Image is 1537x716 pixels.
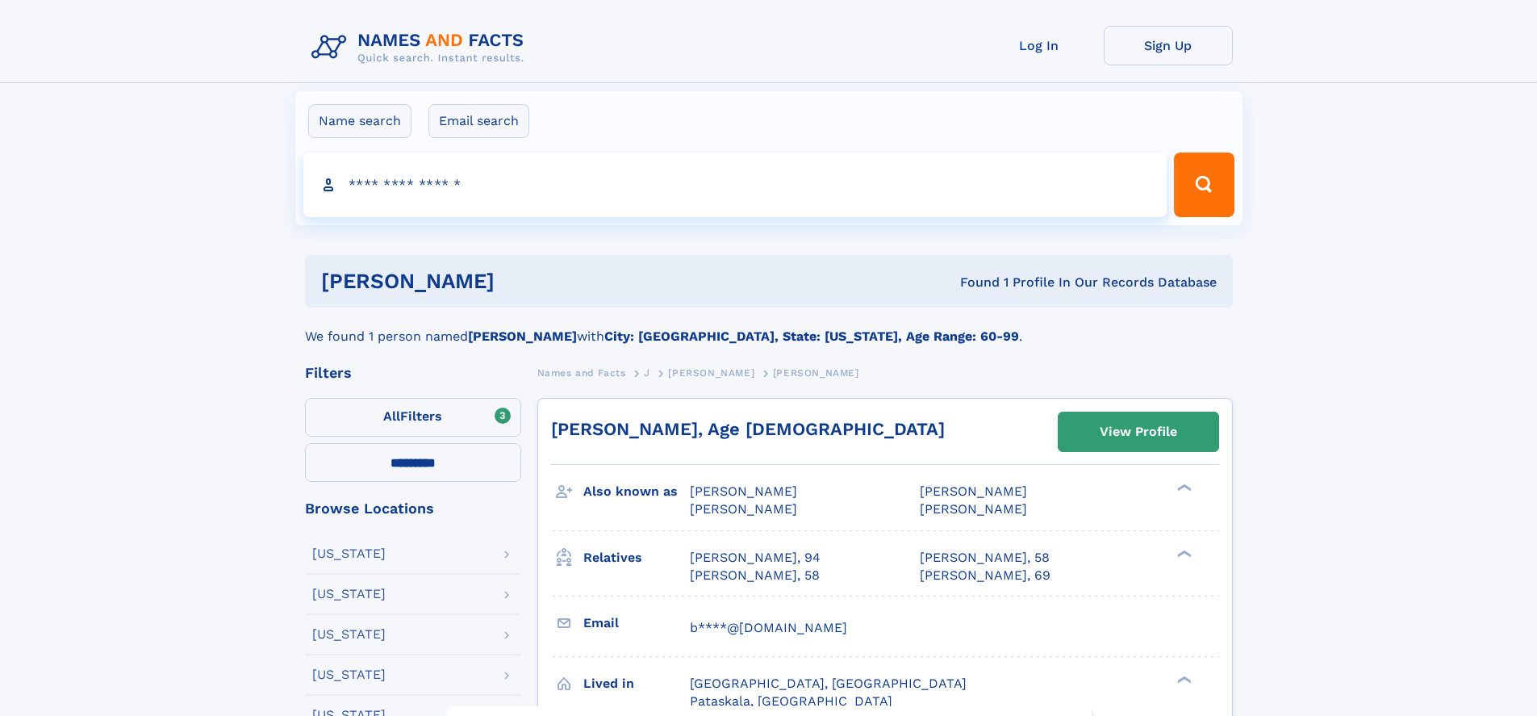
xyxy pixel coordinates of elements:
[303,153,1167,217] input: search input
[690,676,967,691] span: [GEOGRAPHIC_DATA], [GEOGRAPHIC_DATA]
[305,308,1233,346] div: We found 1 person named with .
[383,408,400,424] span: All
[668,362,754,383] a: [PERSON_NAME]
[727,274,1217,291] div: Found 1 Profile In Our Records Database
[920,549,1050,567] a: [PERSON_NAME], 58
[1104,26,1233,65] a: Sign Up
[690,549,821,567] a: [PERSON_NAME], 94
[583,609,690,637] h3: Email
[773,367,859,379] span: [PERSON_NAME]
[1173,548,1192,559] div: ❯
[644,362,650,383] a: J
[312,588,386,601] div: [US_STATE]
[305,366,521,380] div: Filters
[583,670,690,697] h3: Lived in
[1174,153,1234,217] button: Search Button
[312,547,386,560] div: [US_STATE]
[668,367,754,379] span: [PERSON_NAME]
[583,478,690,505] h3: Also known as
[308,104,411,138] label: Name search
[312,628,386,641] div: [US_STATE]
[583,544,690,572] h3: Relatives
[305,26,537,69] img: Logo Names and Facts
[551,419,945,439] a: [PERSON_NAME], Age [DEMOGRAPHIC_DATA]
[690,693,892,709] span: Pataskala, [GEOGRAPHIC_DATA]
[312,668,386,681] div: [US_STATE]
[690,484,797,499] span: [PERSON_NAME]
[1173,483,1192,493] div: ❯
[644,367,650,379] span: J
[468,329,577,344] b: [PERSON_NAME]
[920,484,1027,499] span: [PERSON_NAME]
[1100,413,1177,450] div: View Profile
[428,104,529,138] label: Email search
[305,501,521,516] div: Browse Locations
[305,398,521,437] label: Filters
[920,501,1027,517] span: [PERSON_NAME]
[537,362,626,383] a: Names and Facts
[604,329,1019,344] b: City: [GEOGRAPHIC_DATA], State: [US_STATE], Age Range: 60-99
[1173,674,1192,685] div: ❯
[920,567,1050,584] a: [PERSON_NAME], 69
[1059,412,1218,451] a: View Profile
[690,567,820,584] a: [PERSON_NAME], 58
[321,271,728,291] h1: [PERSON_NAME]
[975,26,1104,65] a: Log In
[690,501,797,517] span: [PERSON_NAME]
